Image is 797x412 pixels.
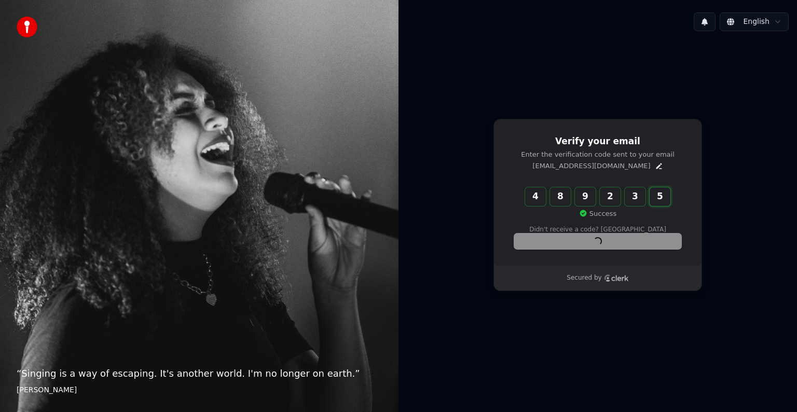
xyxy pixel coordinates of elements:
[514,135,681,148] h1: Verify your email
[17,366,382,381] p: “ Singing is a way of escaping. It's another world. I'm no longer on earth. ”
[514,150,681,159] p: Enter the verification code sent to your email
[525,187,691,206] input: Enter verification code
[579,209,616,218] p: Success
[532,161,650,171] p: [EMAIL_ADDRESS][DOMAIN_NAME]
[567,274,601,282] p: Secured by
[17,385,382,395] footer: [PERSON_NAME]
[604,274,629,282] a: Clerk logo
[17,17,37,37] img: youka
[655,162,663,170] button: Edit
